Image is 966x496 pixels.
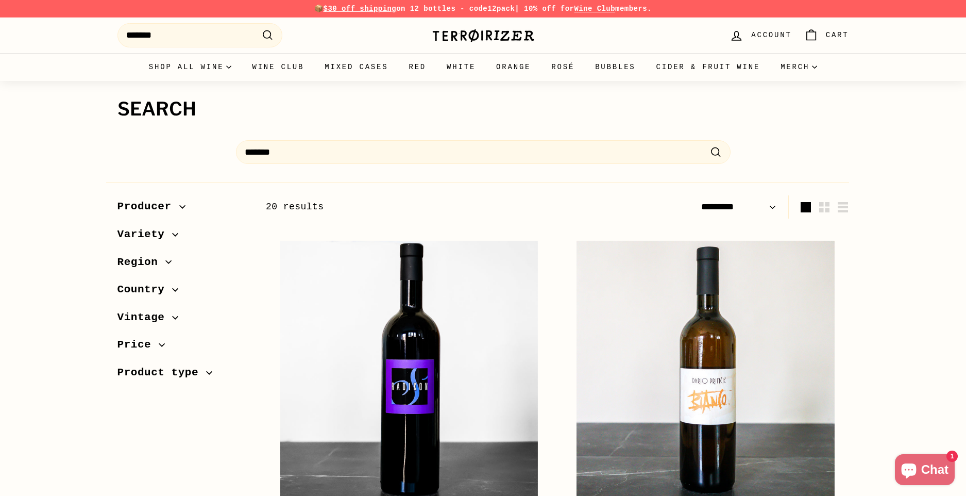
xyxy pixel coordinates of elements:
button: Product type [117,361,249,389]
span: Cart [826,29,849,41]
a: White [436,53,486,81]
span: Region [117,254,166,271]
a: Bubbles [585,53,646,81]
span: Price [117,336,159,354]
button: Country [117,278,249,306]
strong: 12pack [487,5,515,13]
a: Cider & Fruit Wine [646,53,771,81]
a: Account [723,20,798,51]
a: Wine Club [574,5,615,13]
a: Rosé [541,53,585,81]
span: Product type [117,364,207,382]
h1: Search [117,99,849,120]
a: Orange [486,53,541,81]
a: Cart [798,20,855,51]
a: Wine Club [242,53,314,81]
p: 📦 on 12 bottles - code | 10% off for members. [117,3,849,14]
inbox-online-store-chat: Shopify online store chat [892,454,958,488]
summary: Shop all wine [139,53,242,81]
button: Region [117,251,249,279]
summary: Merch [770,53,827,81]
span: Account [751,29,791,41]
span: Vintage [117,309,173,326]
span: Variety [117,226,173,243]
button: Vintage [117,306,249,334]
span: Producer [117,198,179,216]
span: Country [117,281,173,299]
div: Primary [97,53,870,81]
a: Mixed Cases [314,53,398,81]
button: Variety [117,223,249,251]
button: Price [117,334,249,361]
div: 20 results [266,200,557,214]
span: $30 off shipping [324,5,397,13]
a: Red [398,53,436,81]
button: Producer [117,195,249,223]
